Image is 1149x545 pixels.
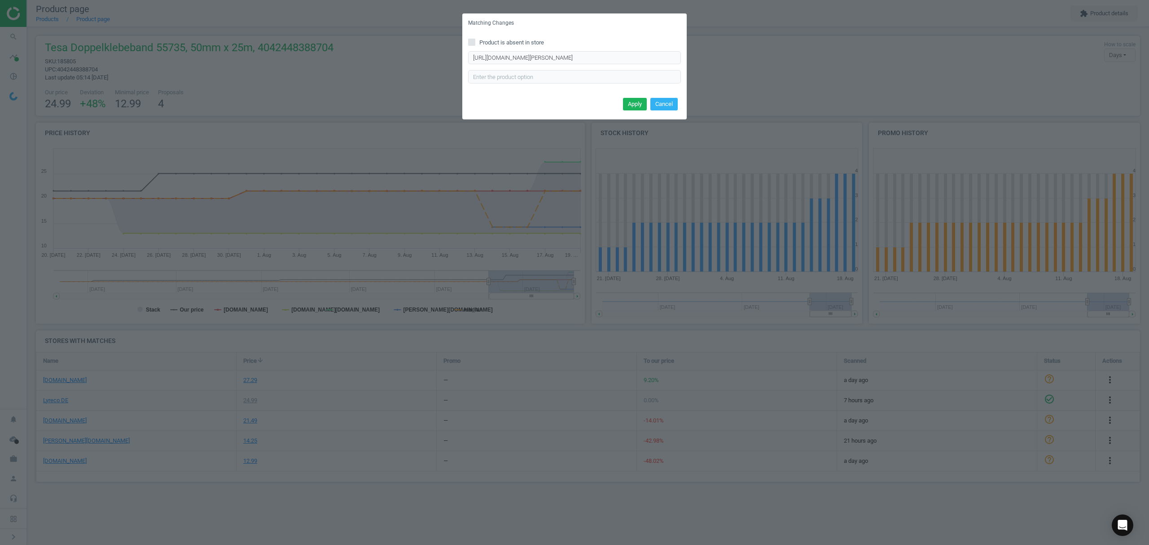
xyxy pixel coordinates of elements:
button: Cancel [650,98,678,110]
h5: Matching Changes [468,19,514,27]
div: Open Intercom Messenger [1112,514,1133,536]
input: Enter correct product URL [468,51,681,65]
span: Product is absent in store [478,39,546,47]
input: Enter the product option [468,70,681,84]
button: Apply [623,98,647,110]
